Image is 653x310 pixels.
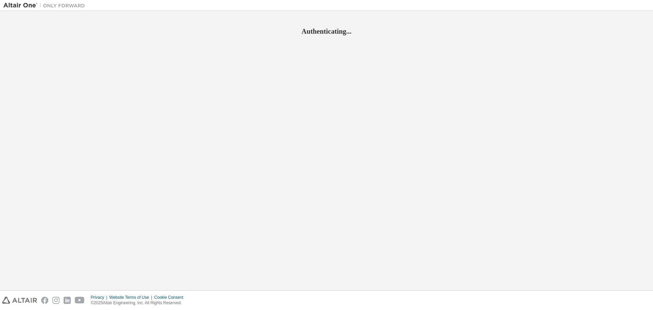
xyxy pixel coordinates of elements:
h2: Authenticating... [3,27,650,36]
p: © 2025 Altair Engineering, Inc. All Rights Reserved. [91,300,187,306]
img: linkedin.svg [64,297,71,304]
img: youtube.svg [75,297,85,304]
div: Cookie Consent [154,295,187,300]
div: Website Terms of Use [109,295,154,300]
img: Altair One [3,2,88,9]
img: instagram.svg [52,297,60,304]
div: Privacy [91,295,109,300]
img: altair_logo.svg [2,297,37,304]
img: facebook.svg [41,297,48,304]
